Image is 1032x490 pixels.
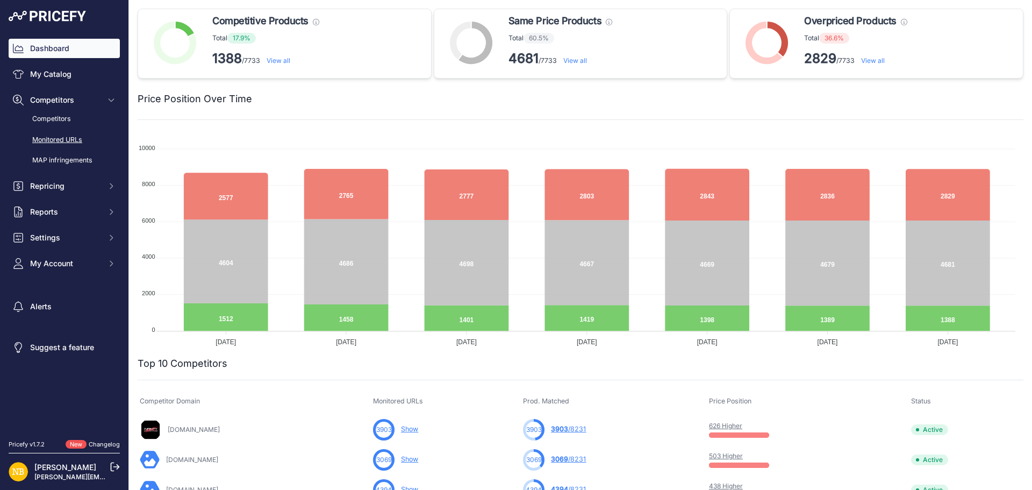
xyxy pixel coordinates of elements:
p: /7733 [212,50,319,67]
a: My Catalog [9,65,120,84]
span: 3903 [526,425,542,435]
a: Show [401,455,418,463]
span: Prod. Matched [523,397,569,405]
span: 36.6% [819,33,849,44]
a: 626 Higher [709,422,742,430]
a: Changelog [89,441,120,448]
a: Competitors [9,110,120,129]
span: Active [911,455,948,465]
tspan: [DATE] [336,338,356,346]
tspan: 0 [152,326,155,333]
span: 3069 [376,455,392,465]
a: 503 Higher [709,452,743,460]
span: 60.5% [524,33,554,44]
span: 17.9% [227,33,256,44]
a: [PERSON_NAME] [34,463,96,472]
p: Total [804,33,907,44]
span: Competitor Domain [140,397,200,405]
p: /7733 [508,50,612,67]
tspan: [DATE] [937,338,958,346]
span: Status [911,397,931,405]
span: Same Price Products [508,13,601,29]
span: My Account [30,258,101,269]
tspan: 10000 [139,145,155,151]
a: View all [267,56,290,65]
nav: Sidebar [9,39,120,427]
tspan: [DATE] [697,338,718,346]
a: 438 Higher [709,482,743,490]
span: Repricing [30,181,101,191]
span: Monitored URLs [373,397,423,405]
tspan: 8000 [142,181,155,187]
button: Settings [9,228,120,247]
img: Pricefy Logo [9,11,86,22]
tspan: 4000 [142,253,155,260]
tspan: [DATE] [456,338,477,346]
h2: Price Position Over Time [138,91,252,106]
tspan: [DATE] [577,338,597,346]
span: 3069 [526,455,542,465]
strong: 4681 [508,51,539,66]
span: Competitive Products [212,13,309,29]
button: My Account [9,254,120,273]
tspan: 2000 [142,290,155,296]
strong: 2829 [804,51,836,66]
p: Total [508,33,612,44]
button: Competitors [9,90,120,110]
a: View all [861,56,885,65]
span: New [66,440,87,449]
span: 3903 [551,425,568,433]
a: Dashboard [9,39,120,58]
a: [DOMAIN_NAME] [168,425,220,434]
span: Overpriced Products [804,13,896,29]
a: Alerts [9,297,120,316]
a: Show [401,425,418,433]
a: Monitored URLs [9,131,120,150]
h2: Top 10 Competitors [138,356,227,371]
a: View all [563,56,587,65]
a: 3903/8231 [551,425,586,433]
span: Competitors [30,95,101,105]
span: Settings [30,232,101,243]
tspan: 6000 [142,217,155,224]
span: Reports [30,207,101,217]
tspan: [DATE] [818,338,838,346]
span: 3903 [376,425,392,435]
button: Reports [9,202,120,222]
a: MAP infringements [9,151,120,170]
a: [PERSON_NAME][EMAIL_ADDRESS][DOMAIN_NAME] [34,473,200,481]
strong: 1388 [212,51,242,66]
a: 3069/8231 [551,455,586,463]
a: Suggest a feature [9,338,120,357]
a: [DOMAIN_NAME] [166,456,218,464]
p: /7733 [804,50,907,67]
div: Pricefy v1.7.2 [9,440,45,449]
p: Total [212,33,319,44]
button: Repricing [9,176,120,196]
tspan: [DATE] [216,338,236,346]
span: Price Position [709,397,751,405]
span: Active [911,424,948,435]
span: 3069 [551,455,568,463]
